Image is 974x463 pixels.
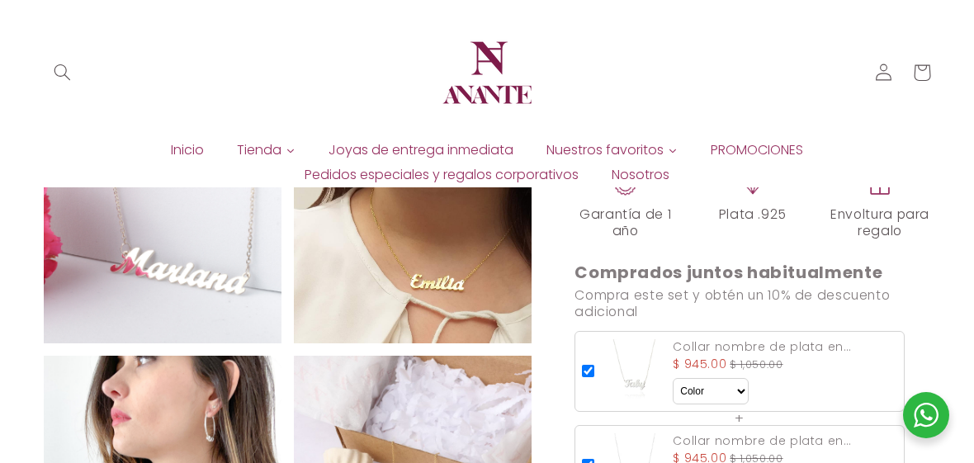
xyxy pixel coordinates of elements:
a: Tienda [220,138,312,163]
a: Nosotros [595,163,686,187]
a: Anante Joyería | Diseño en plata y oro [431,17,543,129]
a: Joyas de entrega inmediata [312,138,530,163]
span: Garantía de 1 año [574,206,676,240]
span: Joyas de entrega inmediata [329,141,513,159]
a: Nuestros favoritos [530,138,694,163]
span: Nuestros favoritos [546,141,664,159]
span: Plata .925 [719,206,787,223]
img: Anante Joyería | Diseño en plata y oro [437,23,537,122]
div: + [574,412,905,425]
span: Tienda [237,141,281,159]
a: Inicio [154,138,220,163]
span: Envoltura para regalo [830,206,931,240]
span: Pedidos especiales y regalos corporativos [305,166,579,184]
img: 260347873_10158729694389118_6785850177137993955_n.jpg [294,106,532,343]
span: $ 945.00 [673,356,726,372]
h3: Comprados juntos habitualmente [574,262,930,283]
span: Nosotros [612,166,669,184]
span: $ 1,050.00 [730,357,783,371]
a: PROMOCIONES [694,138,820,163]
a: Pedidos especiales y regalos corporativos [288,163,595,187]
span: Inicio [171,141,204,159]
h4: Compra este set y obtén un 10% de descuento adicional [574,287,930,321]
div: Collar nombre de plata en tipografía caligrafía [673,432,884,450]
summary: Búsqueda [44,54,82,92]
span: PROMOCIONES [711,141,803,159]
img: mariana.jpg [44,106,281,343]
